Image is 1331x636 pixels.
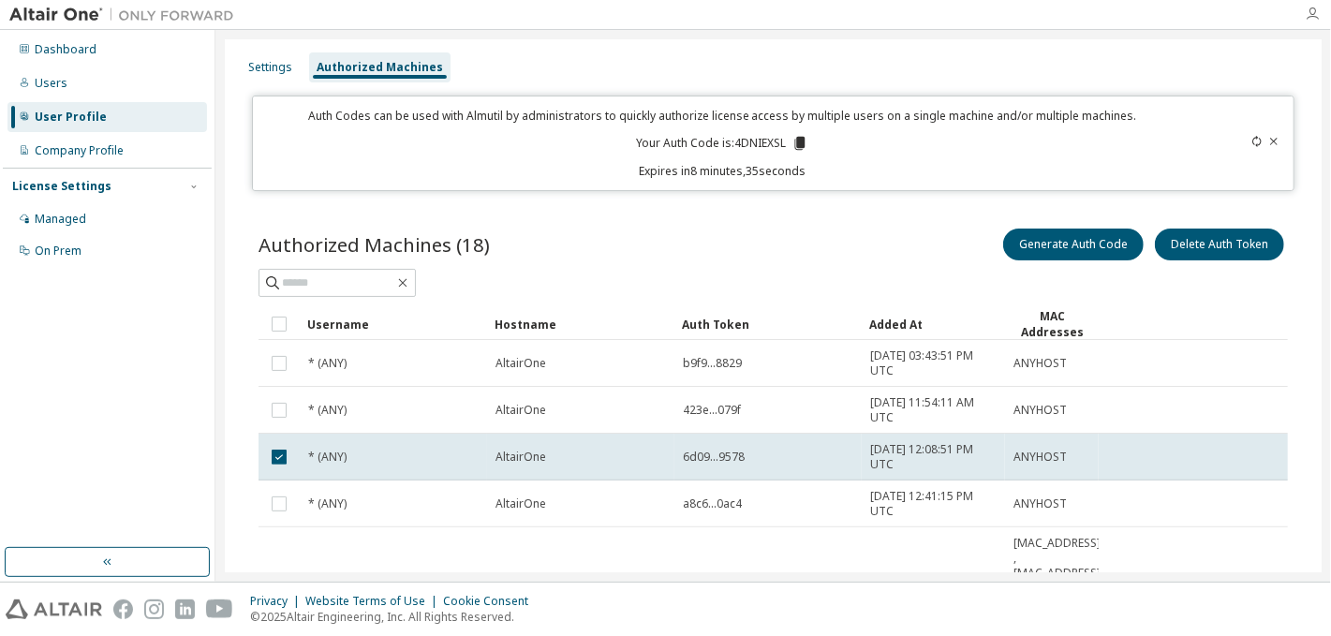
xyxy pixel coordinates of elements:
div: Website Terms of Use [305,594,443,609]
p: © 2025 Altair Engineering, Inc. All Rights Reserved. [250,609,540,625]
span: AltairOne [495,450,546,465]
div: On Prem [35,244,81,259]
button: Generate Auth Code [1003,229,1144,260]
span: Authorized Machines (18) [259,231,490,258]
span: ANYHOST [1013,450,1067,465]
span: b9f9...8829 [683,356,742,371]
div: Added At [869,309,998,339]
span: 6d09...9578 [683,450,745,465]
span: ANYHOST [1013,496,1067,511]
div: License Settings [12,179,111,194]
img: instagram.svg [144,599,164,619]
div: Dashboard [35,42,96,57]
div: Company Profile [35,143,124,158]
div: Settings [248,60,292,75]
span: AltairOne [495,403,546,418]
img: Altair One [9,6,244,24]
img: linkedin.svg [175,599,195,619]
span: * (ANY) [308,403,347,418]
div: Cookie Consent [443,594,540,609]
span: 423e...079f [683,403,741,418]
img: altair_logo.svg [6,599,102,619]
div: Users [35,76,67,91]
span: AltairOne [495,356,546,371]
div: Privacy [250,594,305,609]
span: [DATE] 12:41:15 PM UTC [870,489,997,519]
span: AltairOne [495,496,546,511]
p: Expires in 8 minutes, 35 seconds [264,163,1180,179]
span: [DATE] 11:54:11 AM UTC [870,395,997,425]
div: Username [307,309,480,339]
div: Managed [35,212,86,227]
span: ANYHOST [1013,403,1067,418]
span: [DATE] 12:08:51 PM UTC [870,442,997,472]
span: * (ANY) [308,496,347,511]
span: ANYHOST [1013,356,1067,371]
div: Authorized Machines [317,60,443,75]
span: * (ANY) [308,450,347,465]
div: Auth Token [682,309,854,339]
p: Auth Codes can be used with Almutil by administrators to quickly authorize license access by mult... [264,108,1180,124]
img: youtube.svg [206,599,233,619]
p: Your Auth Code is: 4DNIEXSL [636,135,808,152]
div: User Profile [35,110,107,125]
div: MAC Addresses [1013,308,1091,340]
button: Delete Auth Token [1155,229,1284,260]
span: * (ANY) [308,356,347,371]
div: Hostname [495,309,667,339]
span: a8c6...0ac4 [683,496,742,511]
span: [DATE] 03:43:51 PM UTC [870,348,997,378]
img: facebook.svg [113,599,133,619]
